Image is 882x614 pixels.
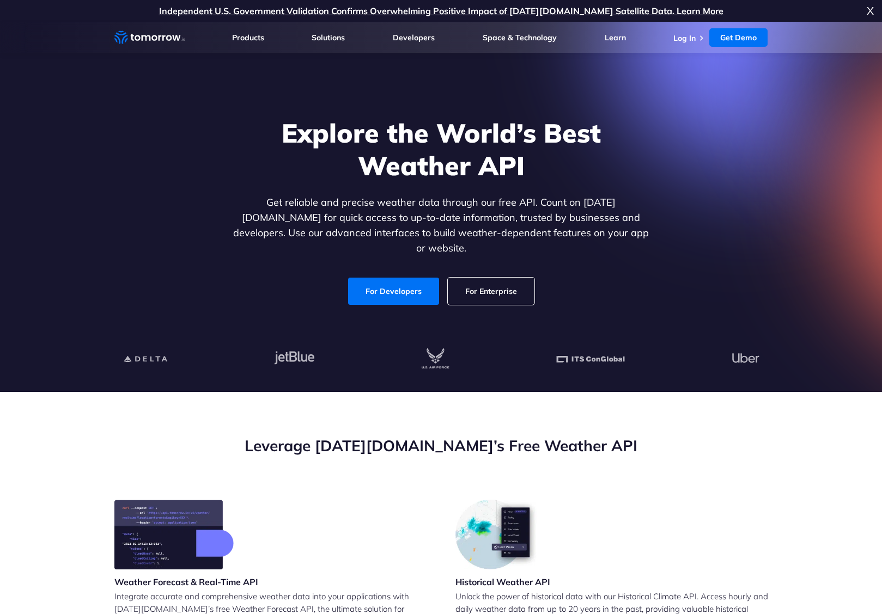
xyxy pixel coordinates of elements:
[312,33,345,42] a: Solutions
[393,33,435,42] a: Developers
[114,435,768,456] h2: Leverage [DATE][DOMAIN_NAME]’s Free Weather API
[231,116,652,182] h1: Explore the World’s Best Weather API
[114,29,185,46] a: Home link
[114,576,258,588] h3: Weather Forecast & Real-Time API
[673,33,696,43] a: Log In
[231,195,652,256] p: Get reliable and precise weather data through our free API. Count on [DATE][DOMAIN_NAME] for quic...
[709,28,768,47] a: Get Demo
[348,278,439,305] a: For Developers
[159,5,723,16] a: Independent U.S. Government Validation Confirms Overwhelming Positive Impact of [DATE][DOMAIN_NAM...
[455,576,550,588] h3: Historical Weather API
[605,33,626,42] a: Learn
[483,33,557,42] a: Space & Technology
[448,278,534,305] a: For Enterprise
[232,33,264,42] a: Products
